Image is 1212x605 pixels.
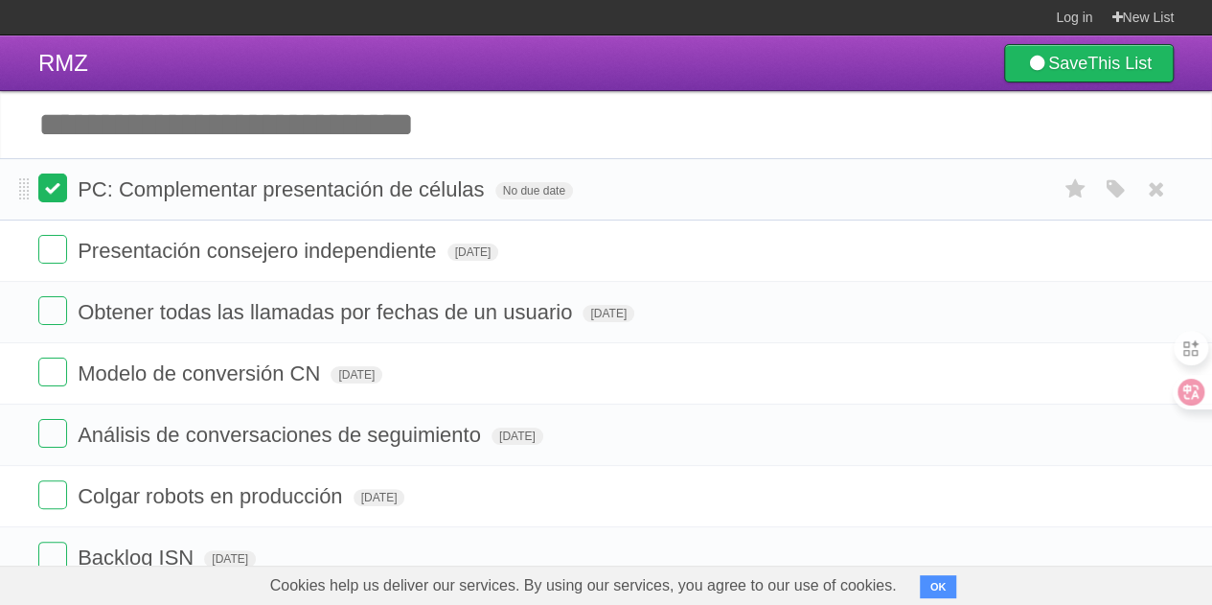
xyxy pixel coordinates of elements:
b: This List [1087,54,1152,73]
button: OK [920,575,957,598]
span: Backlog ISN [78,546,198,570]
label: Done [38,358,67,386]
span: [DATE] [447,244,499,261]
span: [DATE] [583,305,634,322]
label: Done [38,542,67,570]
span: Colgar robots en producción [78,484,347,508]
span: Análisis de conversaciones de seguimiento [78,423,486,447]
span: PC: Complementar presentación de células [78,177,489,201]
a: SaveThis List [1004,44,1174,82]
span: RMZ [38,50,88,76]
span: Obtener todas las llamadas por fechas de un usuario [78,300,577,324]
label: Done [38,419,67,448]
span: [DATE] [492,428,543,445]
span: [DATE] [204,550,256,568]
span: No due date [495,182,573,199]
label: Done [38,480,67,509]
span: Cookies help us deliver our services. By using our services, you agree to our use of cookies. [251,567,916,605]
span: [DATE] [331,366,382,384]
span: Presentación consejero independiente [78,239,441,263]
label: Done [38,174,67,202]
label: Star task [1057,174,1093,205]
span: [DATE] [354,489,405,506]
span: Modelo de conversión CN [78,361,325,385]
label: Done [38,235,67,264]
label: Done [38,296,67,325]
